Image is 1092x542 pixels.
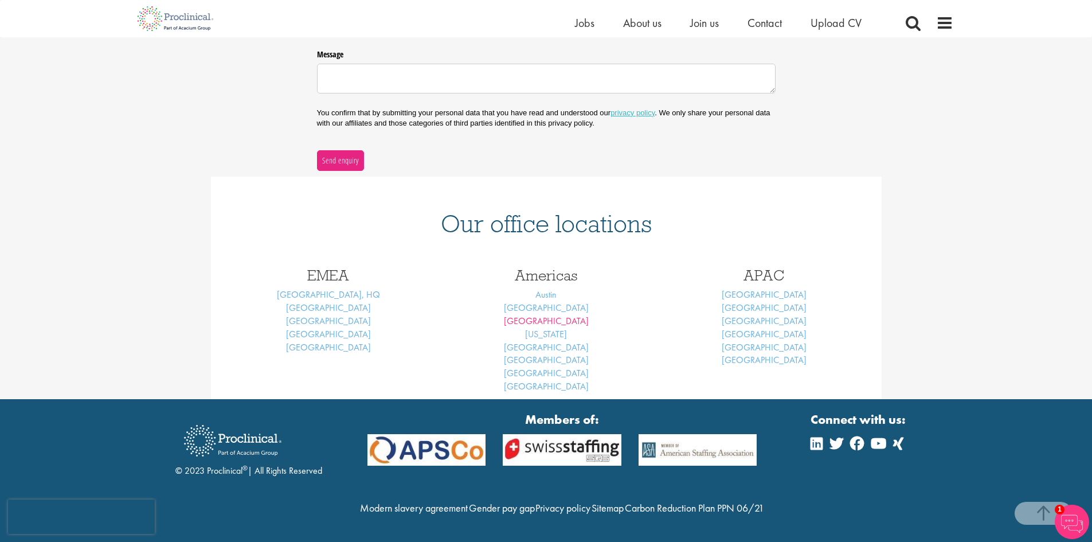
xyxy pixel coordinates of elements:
[610,108,655,117] a: privacy policy
[575,15,594,30] a: Jobs
[242,463,248,473] sup: ®
[494,434,630,466] img: APSCo
[525,328,567,340] a: [US_STATE]
[504,341,589,353] a: [GEOGRAPHIC_DATA]
[228,268,429,283] h3: EMEA
[1055,505,1064,514] span: 1
[286,315,371,327] a: [GEOGRAPHIC_DATA]
[722,315,807,327] a: [GEOGRAPHIC_DATA]
[317,150,364,171] button: Send enquiry
[535,288,557,301] a: Austin
[317,45,776,60] label: Message
[625,501,764,514] a: Carbon Reduction Plan PPN 06/21
[664,268,864,283] h3: APAC
[228,211,864,236] h1: Our office locations
[811,411,908,428] strong: Connect with us:
[469,501,535,514] a: Gender pay gap
[286,341,371,353] a: [GEOGRAPHIC_DATA]
[504,380,589,392] a: [GEOGRAPHIC_DATA]
[690,15,719,30] a: Join us
[286,302,371,314] a: [GEOGRAPHIC_DATA]
[722,302,807,314] a: [GEOGRAPHIC_DATA]
[623,15,662,30] a: About us
[504,315,589,327] a: [GEOGRAPHIC_DATA]
[8,500,155,534] iframe: reCAPTCHA
[286,328,371,340] a: [GEOGRAPHIC_DATA]
[446,268,647,283] h3: Americas
[747,15,782,30] a: Contact
[367,411,757,428] strong: Members of:
[592,501,624,514] a: Sitemap
[722,328,807,340] a: [GEOGRAPHIC_DATA]
[277,288,380,301] a: [GEOGRAPHIC_DATA], HQ
[322,154,359,167] span: Send enquiry
[722,354,807,366] a: [GEOGRAPHIC_DATA]
[317,108,776,128] p: You confirm that by submitting your personal data that you have read and understood our . We only...
[175,417,290,465] img: Proclinical Recruitment
[359,434,495,466] img: APSCo
[811,15,862,30] a: Upload CV
[504,367,589,379] a: [GEOGRAPHIC_DATA]
[535,501,590,514] a: Privacy policy
[722,288,807,301] a: [GEOGRAPHIC_DATA]
[175,416,322,478] div: © 2023 Proclinical | All Rights Reserved
[504,302,589,314] a: [GEOGRAPHIC_DATA]
[630,434,766,466] img: APSCo
[722,341,807,353] a: [GEOGRAPHIC_DATA]
[1055,505,1089,539] img: Chatbot
[504,354,589,366] a: [GEOGRAPHIC_DATA]
[360,501,468,514] a: Modern slavery agreement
